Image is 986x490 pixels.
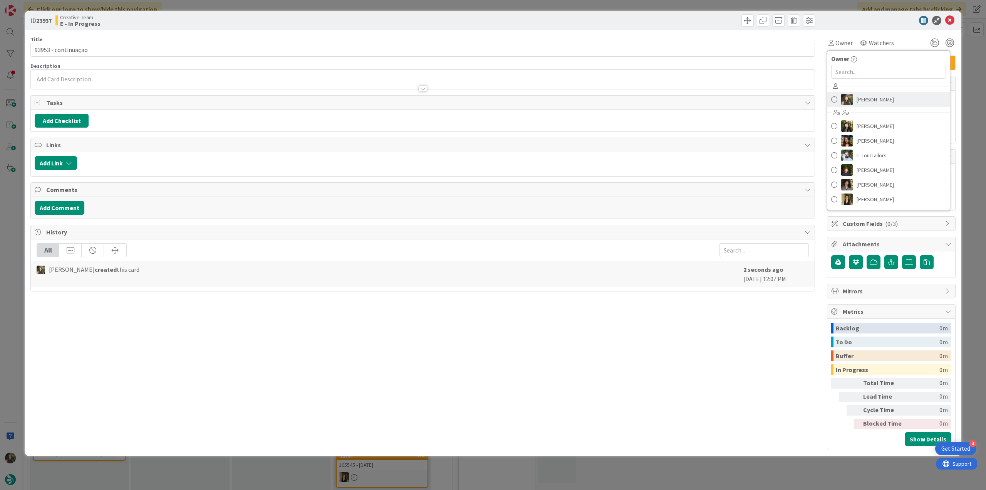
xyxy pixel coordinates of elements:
img: SP [841,194,853,205]
span: [PERSON_NAME] [857,164,894,176]
button: Add Comment [35,201,84,215]
div: 0m [939,323,948,333]
img: DR [841,135,853,146]
img: BC [841,120,853,132]
span: Comments [46,185,801,194]
span: IT TourTailors [857,150,887,161]
span: [PERSON_NAME] [857,120,894,132]
span: [PERSON_NAME] [857,135,894,146]
span: History [46,227,801,237]
b: E - In Progress [60,20,101,27]
div: Total Time [863,378,906,389]
span: ID [30,16,52,25]
span: Custom Fields [843,219,941,228]
span: [PERSON_NAME] this card [49,265,139,274]
span: Support [16,1,35,10]
span: Creative Team [60,14,101,20]
input: type card name here... [30,43,815,57]
div: Blocked Time [863,419,906,429]
div: Cycle Time [863,405,906,416]
button: Add Link [35,156,77,170]
img: IT [841,150,853,161]
span: [PERSON_NAME] [857,94,894,105]
div: 0m [909,419,948,429]
span: Owner [831,54,849,63]
div: 4 [969,440,976,447]
a: ITIT TourTailors [827,148,950,163]
div: Lead Time [863,392,906,402]
div: Backlog [836,323,939,333]
span: Links [46,140,801,150]
a: BC[PERSON_NAME] [827,119,950,133]
span: ( 0/3 ) [885,220,898,227]
div: 0m [909,392,948,402]
div: All [37,244,59,257]
div: Open Get Started checklist, remaining modules: 4 [935,442,976,455]
a: MS[PERSON_NAME] [827,177,950,192]
img: IG [841,94,853,105]
span: Owner [835,38,853,47]
a: SP[PERSON_NAME] [827,192,950,207]
img: MC [841,164,853,176]
div: 0m [909,378,948,389]
img: IG [37,266,45,274]
div: 0m [909,405,948,416]
div: Buffer [836,350,939,361]
b: 23937 [36,17,52,24]
span: [PERSON_NAME] [857,179,894,190]
span: Description [30,62,60,69]
span: Attachments [843,239,941,249]
label: Title [30,36,43,43]
span: [PERSON_NAME] [857,194,894,205]
span: Watchers [869,38,894,47]
img: MS [841,179,853,190]
div: 0m [939,337,948,347]
div: In Progress [836,364,939,375]
span: Metrics [843,307,941,316]
span: Tasks [46,98,801,107]
b: created [95,266,117,273]
button: Show Details [905,432,951,446]
div: 0m [939,364,948,375]
a: DR[PERSON_NAME] [827,133,950,148]
button: Add Checklist [35,114,89,128]
div: [DATE] 12:07 PM [743,265,809,283]
a: MC[PERSON_NAME] [827,163,950,177]
div: To Do [836,337,939,347]
b: 2 seconds ago [743,266,783,273]
span: Mirrors [843,286,941,296]
input: Search... [719,243,809,257]
div: 0m [939,350,948,361]
a: IG[PERSON_NAME] [827,92,950,107]
div: Get Started [941,445,970,453]
input: Search... [831,65,946,79]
